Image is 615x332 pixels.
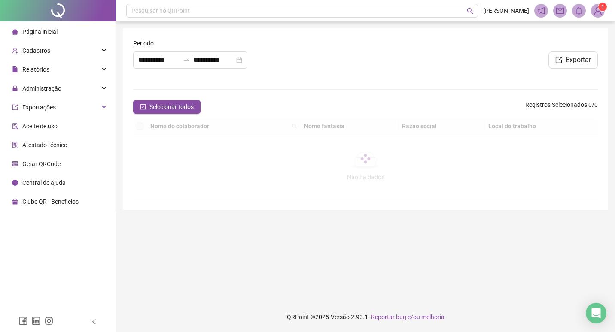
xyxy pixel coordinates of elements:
[22,123,58,130] span: Aceite de uso
[22,66,49,73] span: Relatórios
[12,85,18,91] span: lock
[591,4,604,17] img: 85736
[149,102,194,112] span: Selecionar todos
[12,48,18,54] span: user-add
[555,57,562,63] span: export
[525,101,587,108] span: Registros Selecionados
[22,142,67,148] span: Atestado técnico
[133,39,154,48] span: Período
[91,319,97,325] span: left
[12,29,18,35] span: home
[133,100,201,114] button: Selecionar todos
[183,57,190,63] span: swap-right
[32,317,40,325] span: linkedin
[22,28,58,35] span: Página inicial
[140,104,146,110] span: check-square
[601,4,604,10] span: 1
[467,8,473,14] span: search
[12,123,18,129] span: audit
[586,303,606,323] div: Open Intercom Messenger
[537,7,545,15] span: notification
[22,179,66,186] span: Central de ajuda
[12,161,18,167] span: qrcode
[331,314,350,320] span: Versão
[116,302,615,332] footer: QRPoint © 2025 - 2.93.1 -
[371,314,445,320] span: Reportar bug e/ou melhoria
[483,6,529,15] span: [PERSON_NAME]
[12,104,18,110] span: export
[45,317,53,325] span: instagram
[12,180,18,186] span: info-circle
[566,55,591,65] span: Exportar
[22,47,50,54] span: Cadastros
[12,199,18,205] span: gift
[22,104,56,111] span: Exportações
[22,198,79,205] span: Clube QR - Beneficios
[556,7,564,15] span: mail
[525,100,598,114] span: : 0 / 0
[12,142,18,148] span: solution
[19,317,27,325] span: facebook
[12,66,18,72] span: file
[22,160,61,167] span: Gerar QRCode
[598,3,607,11] sup: Atualize o seu contato no menu Meus Dados
[183,57,190,63] span: to
[575,7,583,15] span: bell
[548,51,598,69] button: Exportar
[22,85,61,92] span: Administração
